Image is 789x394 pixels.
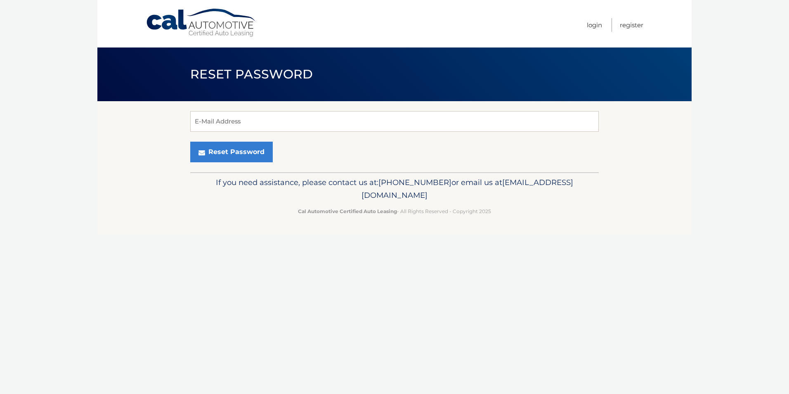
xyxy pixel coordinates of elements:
[587,18,602,32] a: Login
[196,207,593,216] p: - All Rights Reserved - Copyright 2025
[190,142,273,162] button: Reset Password
[196,176,593,202] p: If you need assistance, please contact us at: or email us at
[378,178,451,187] span: [PHONE_NUMBER]
[146,8,257,38] a: Cal Automotive
[298,208,397,214] strong: Cal Automotive Certified Auto Leasing
[190,66,313,82] span: Reset Password
[190,111,599,132] input: E-Mail Address
[620,18,643,32] a: Register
